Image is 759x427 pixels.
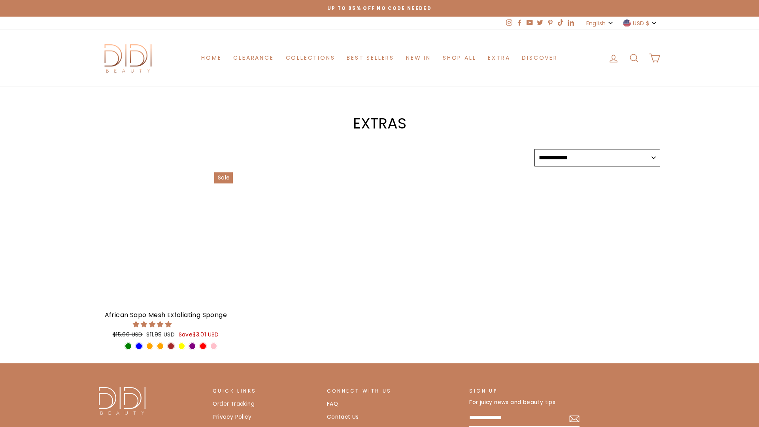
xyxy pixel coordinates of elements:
[113,331,143,338] span: $15.00 USD
[99,172,233,341] a: African Sapo Mesh Exfoliating Sponge 5.00 stars $15.00 USD $11.99 USD Save$3.01 USD
[280,51,341,65] a: Collections
[133,320,173,329] span: 5.00 stars
[584,17,617,30] button: English
[195,51,563,65] ul: Primary
[437,51,482,65] a: Shop All
[327,398,338,410] a: FAQ
[569,413,580,423] button: Subscribe
[214,172,233,183] div: Sale
[327,411,359,423] a: Contact Us
[227,51,279,65] a: Clearance
[516,51,563,65] a: Discover
[99,116,660,131] h1: EXTRAS
[327,387,461,395] p: CONNECT WITH US
[327,5,432,11] span: Up to 85% off NO CODE NEEDED
[179,331,219,338] span: Save
[341,51,400,65] a: Best Sellers
[99,42,158,74] img: Didi Beauty Co.
[633,19,649,28] span: USD $
[99,310,233,320] div: African Sapo Mesh Exfoliating Sponge
[146,331,175,338] span: $11.99 USD
[586,19,606,28] span: English
[195,51,227,65] a: Home
[482,51,516,65] a: Extra
[213,398,255,410] a: Order Tracking
[400,51,437,65] a: New in
[469,387,580,395] p: Sign up
[213,411,251,423] a: Privacy Policy
[621,17,660,30] button: USD $
[99,387,145,415] img: Didi Beauty Co.
[193,331,219,338] span: $3.01 USD
[213,387,318,395] p: Quick Links
[469,398,580,407] p: For juicy news and beauty tips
